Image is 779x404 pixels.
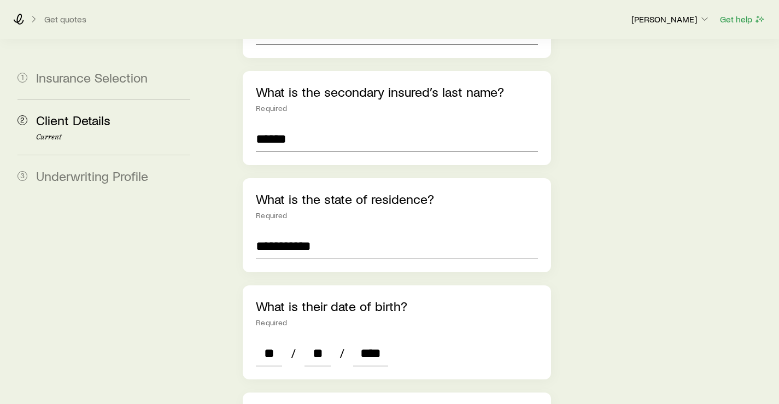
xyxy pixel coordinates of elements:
[256,191,537,207] p: What is the state of residence?
[256,298,537,314] p: What is their date of birth?
[256,211,537,220] div: Required
[335,346,349,361] span: /
[17,115,27,125] span: 2
[631,14,710,25] p: [PERSON_NAME]
[631,13,711,26] button: [PERSON_NAME]
[36,168,148,184] span: Underwriting Profile
[256,84,537,99] p: What is the secondary insured’s last name?
[286,346,300,361] span: /
[36,112,110,128] span: Client Details
[17,171,27,181] span: 3
[256,104,537,113] div: Required
[17,73,27,83] span: 1
[719,13,766,26] button: Get help
[256,318,537,327] div: Required
[36,133,190,142] p: Current
[44,14,87,25] button: Get quotes
[36,69,148,85] span: Insurance Selection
